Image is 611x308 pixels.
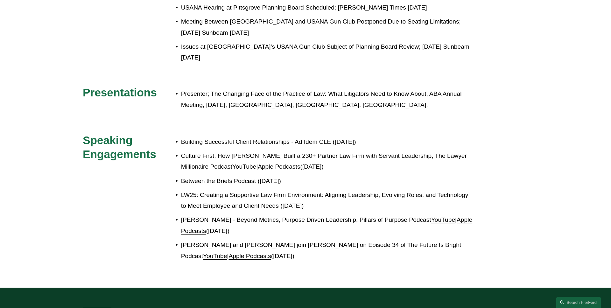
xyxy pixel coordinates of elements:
a: YouTube [203,253,227,259]
p: USANA Hearing at Pittsgrove Planning Board Scheduled; [PERSON_NAME] Times [DATE] [181,2,473,13]
a: YouTube [232,163,256,170]
a: Apple Podcasts [228,253,271,259]
p: Issues at [GEOGRAPHIC_DATA]’s USANA Gun Club Subject of Planning Board Review; [DATE] Sunbeam [DATE] [181,41,473,63]
a: YouTube [431,216,455,223]
span: Speaking Engagements [83,134,156,160]
p: Meeting Between [GEOGRAPHIC_DATA] and USANA Gun Club Postponed Due to Seating Limitations; [DATE]... [181,16,473,38]
p: Presenter; The Changing Face of the Practice of Law: What Litigators Need to Know About, ABA Annu... [181,88,473,110]
p: LW25: Creating a Supportive Law Firm Environment: Aligning Leadership, Evolving Roles, and Techno... [181,190,473,212]
p: Building Successful Client Relationships - Ad Idem CLE ([DATE]) [181,136,473,148]
p: [PERSON_NAME] and [PERSON_NAME] join [PERSON_NAME] on Episode 34 of The Future Is Bright Podcast ... [181,240,473,262]
a: Apple Podcasts [258,163,300,170]
a: Search this site [556,297,601,308]
p: Between the Briefs Podcast ([DATE]) [181,176,473,187]
p: [PERSON_NAME] - Beyond Metrics, Purpose Driven Leadership, Pillars of Purpose Podcast | ([DATE]) [181,214,473,236]
span: Presentations [83,86,157,99]
p: Culture First: How [PERSON_NAME] Built a 230+ Partner Law Firm with Servant Leadership, The Lawye... [181,150,473,172]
